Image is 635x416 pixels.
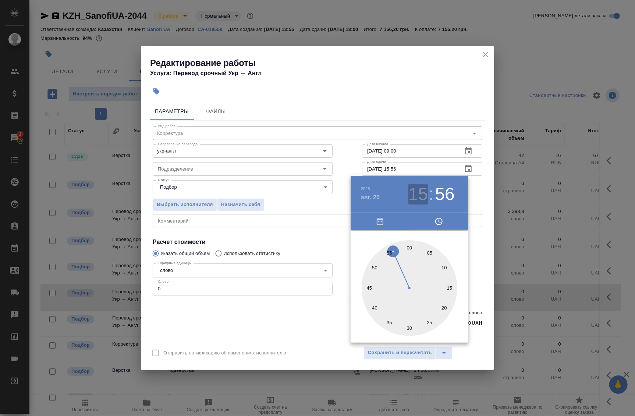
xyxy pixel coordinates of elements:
h3: : [429,184,433,204]
button: 56 [435,184,455,204]
button: 15 [408,184,428,204]
button: 2025 [361,186,370,191]
button: авг. 20 [361,193,380,202]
